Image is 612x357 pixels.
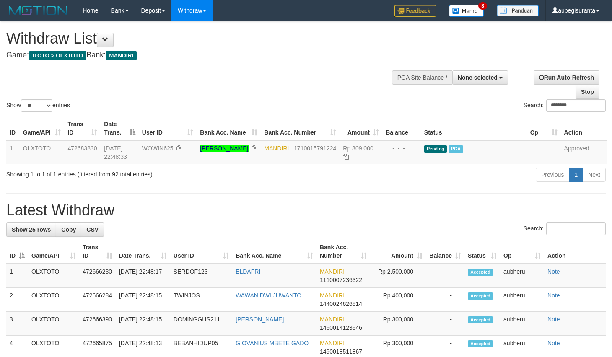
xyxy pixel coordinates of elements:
td: - [426,264,464,288]
th: Game/API: activate to sort column ascending [28,240,79,264]
th: ID: activate to sort column descending [6,240,28,264]
td: [DATE] 22:48:15 [116,312,170,336]
a: Copy [56,222,81,237]
td: aubheru [500,288,544,312]
span: Accepted [468,340,493,347]
th: Bank Acc. Number: activate to sort column ascending [261,116,340,140]
a: WAWAN DWI JUWANTO [236,292,301,299]
th: Bank Acc. Name: activate to sort column ascending [197,116,261,140]
span: MANDIRI [320,316,345,323]
h1: Withdraw List [6,30,399,47]
span: Pending [424,145,447,153]
span: CSV [86,226,99,233]
td: Rp 2,500,000 [370,264,426,288]
span: Accepted [468,269,493,276]
span: Show 25 rows [12,226,51,233]
span: Copy 1110007236322 to clipboard [320,277,362,283]
span: ITOTO > OLXTOTO [29,51,86,60]
a: Note [547,316,560,323]
th: Game/API: activate to sort column ascending [20,116,65,140]
td: [DATE] 22:48:15 [116,288,170,312]
span: None selected [458,74,498,81]
span: Accepted [468,316,493,323]
img: Button%20Memo.svg [449,5,484,17]
span: MANDIRI [320,340,345,347]
th: Trans ID: activate to sort column ascending [79,240,116,264]
a: Run Auto-Refresh [534,70,599,85]
th: Date Trans.: activate to sort column ascending [116,240,170,264]
a: Next [583,168,606,182]
th: Status: activate to sort column ascending [464,240,500,264]
td: 1 [6,140,20,164]
td: Rp 400,000 [370,288,426,312]
label: Show entries [6,99,70,112]
td: Approved [561,140,607,164]
th: Amount: activate to sort column ascending [370,240,426,264]
span: WOWIN625 [142,145,174,152]
a: [PERSON_NAME] [236,316,284,323]
td: DOMINGGUS211 [170,312,232,336]
a: Note [547,340,560,347]
span: Copy 1440024626514 to clipboard [320,300,362,307]
td: aubheru [500,312,544,336]
td: TWINJOS [170,288,232,312]
a: Note [547,268,560,275]
th: Date Trans.: activate to sort column descending [101,116,139,140]
span: MANDIRI [264,145,289,152]
td: - [426,288,464,312]
td: SERDOF123 [170,264,232,288]
a: GIOVANIUS MBETE GADO [236,340,309,347]
img: Feedback.jpg [394,5,436,17]
th: ID [6,116,20,140]
span: Copy 1490018511867 to clipboard [320,348,362,355]
td: Rp 300,000 [370,312,426,336]
span: Copy [61,226,76,233]
div: - - - [386,144,418,153]
th: Balance: activate to sort column ascending [426,240,464,264]
a: Stop [576,85,599,99]
span: MANDIRI [106,51,137,60]
th: Trans ID: activate to sort column ascending [64,116,101,140]
a: [PERSON_NAME] [200,145,248,152]
input: Search: [546,222,606,235]
span: 3 [478,2,487,10]
th: Status [421,116,527,140]
a: 1 [569,168,583,182]
th: Op: activate to sort column ascending [500,240,544,264]
a: Show 25 rows [6,222,56,237]
th: Op: activate to sort column ascending [527,116,561,140]
th: Balance [382,116,421,140]
td: OLXTOTO [28,264,79,288]
th: Action [561,116,607,140]
h1: Latest Withdraw [6,202,606,219]
div: Showing 1 to 1 of 1 entries (filtered from 92 total entries) [6,167,249,178]
span: MANDIRI [320,268,345,275]
span: Copy 1710015791224 to clipboard [294,145,336,152]
a: Note [547,292,560,299]
span: 472683830 [67,145,97,152]
td: 472666230 [79,264,116,288]
td: 3 [6,312,28,336]
td: aubheru [500,264,544,288]
td: [DATE] 22:48:17 [116,264,170,288]
input: Search: [546,99,606,112]
td: OLXTOTO [28,312,79,336]
th: User ID: activate to sort column ascending [139,116,197,140]
a: CSV [81,222,104,237]
span: [DATE] 22:48:33 [104,145,127,160]
th: Bank Acc. Number: activate to sort column ascending [316,240,371,264]
th: User ID: activate to sort column ascending [170,240,232,264]
span: MANDIRI [320,292,345,299]
th: Bank Acc. Name: activate to sort column ascending [232,240,316,264]
td: - [426,312,464,336]
label: Search: [524,99,606,112]
a: ELDAFRI [236,268,260,275]
label: Search: [524,222,606,235]
th: Action [544,240,606,264]
th: Amount: activate to sort column ascending [340,116,382,140]
div: PGA Site Balance / [392,70,452,85]
select: Showentries [21,99,52,112]
span: PGA [449,145,463,153]
button: None selected [452,70,508,85]
img: MOTION_logo.png [6,4,70,17]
